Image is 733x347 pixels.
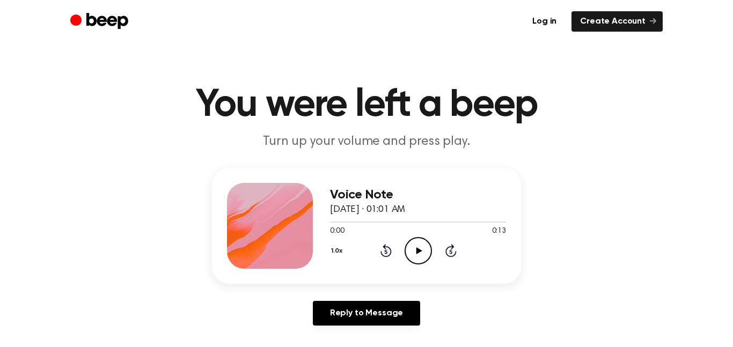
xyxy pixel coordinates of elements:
button: 1.0x [330,242,347,260]
h3: Voice Note [330,188,506,202]
p: Turn up your volume and press play. [160,133,573,151]
a: Log in [524,11,565,32]
a: Beep [70,11,131,32]
a: Reply to Message [313,301,420,326]
span: [DATE] · 01:01 AM [330,205,405,215]
a: Create Account [571,11,663,32]
h1: You were left a beep [92,86,641,124]
span: 0:00 [330,226,344,237]
span: 0:13 [492,226,506,237]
